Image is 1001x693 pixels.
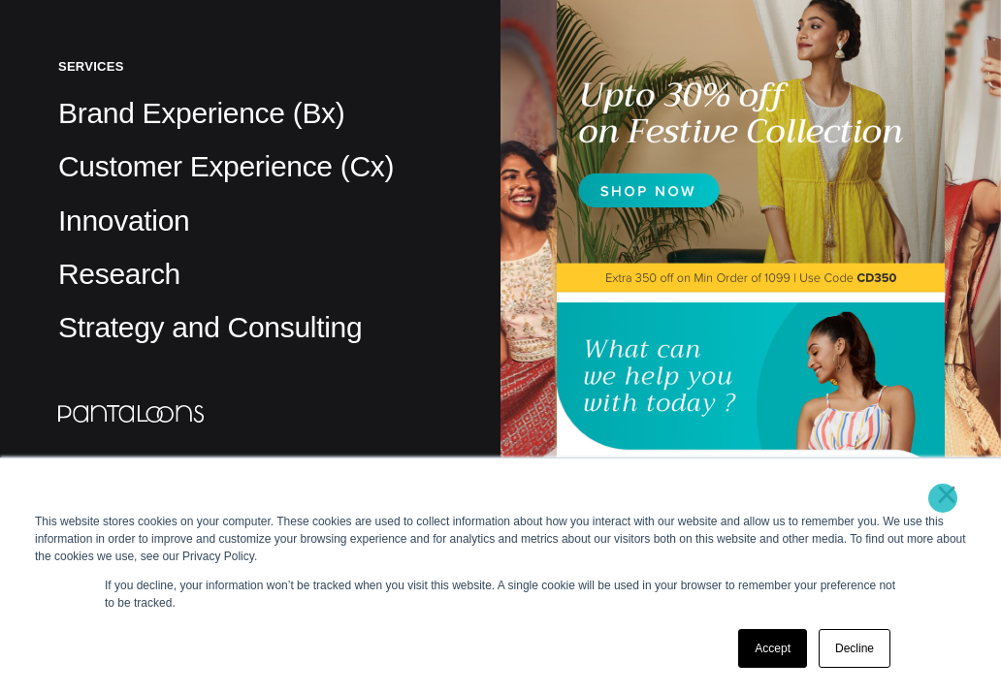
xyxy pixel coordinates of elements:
[738,629,807,668] a: Accept
[58,202,442,240] p: Innovation
[58,58,442,75] h5: Services
[58,308,442,347] p: Strategy and Consulting
[58,94,442,133] p: Brand Experience (Bx)
[35,513,966,565] div: This website stores cookies on your computer. These cookies are used to collect information about...
[935,486,958,503] a: ×
[58,255,442,294] p: Research
[105,577,896,612] p: If you decline, your information won’t be tracked when you visit this website. A single cookie wi...
[819,629,890,668] a: Decline
[58,147,442,186] p: Customer Experience (Cx)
